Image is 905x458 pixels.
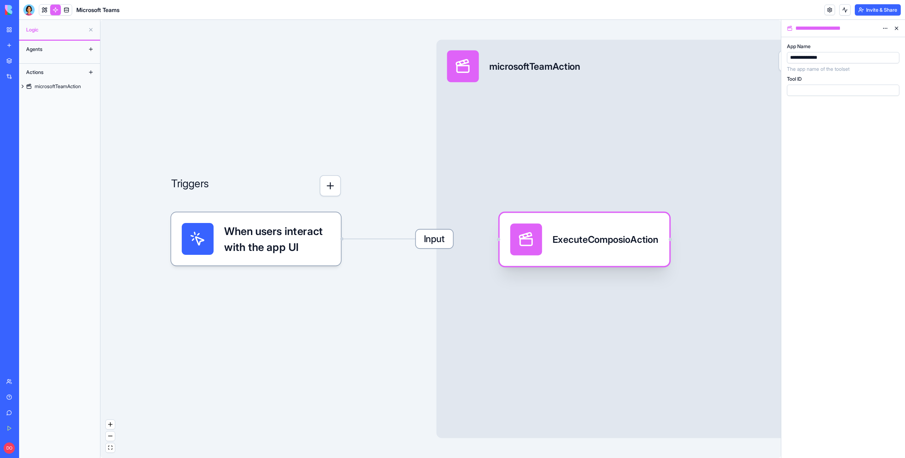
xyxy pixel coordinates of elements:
span: When users interact with the app UI [224,223,330,255]
div: microsoftTeamAction [35,83,81,90]
button: Invite & Share [855,4,901,16]
img: logo [5,5,49,15]
button: fit view [106,443,115,453]
label: App Name [787,43,811,50]
p: Triggers [171,175,209,196]
div: Triggers [171,133,341,265]
button: zoom in [106,420,115,429]
button: zoom out [106,431,115,441]
div: When users interact with the app UI [171,212,341,265]
div: ExecuteComposioAction [500,213,669,266]
span: Logic [26,26,85,33]
div: ExecuteComposioAction [553,233,658,246]
span: The app name of the toolset [787,65,899,73]
div: microsoftTeamAction [489,60,580,73]
a: microsoftTeamAction [19,81,100,92]
span: DO [4,442,15,454]
div: InputmicrosoftTeamAction [436,40,834,438]
label: Tool ID [787,75,802,82]
span: Microsoft Teams [76,6,119,14]
div: Actions [23,67,79,78]
span: Input [416,230,453,248]
div: Agents [23,44,79,55]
